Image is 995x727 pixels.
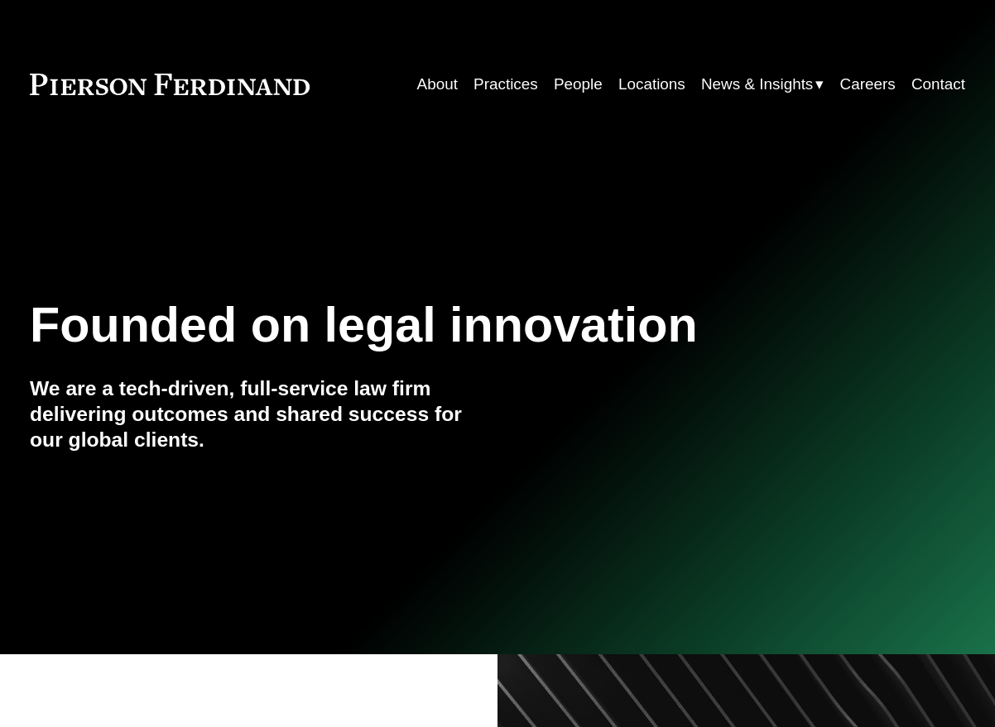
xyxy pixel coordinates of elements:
[840,69,896,100] a: Careers
[554,69,603,100] a: People
[618,69,685,100] a: Locations
[701,70,813,98] span: News & Insights
[30,375,497,453] h4: We are a tech-driven, full-service law firm delivering outcomes and shared success for our global...
[417,69,458,100] a: About
[701,69,824,100] a: folder dropdown
[911,69,965,100] a: Contact
[30,297,810,353] h1: Founded on legal innovation
[473,69,538,100] a: Practices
